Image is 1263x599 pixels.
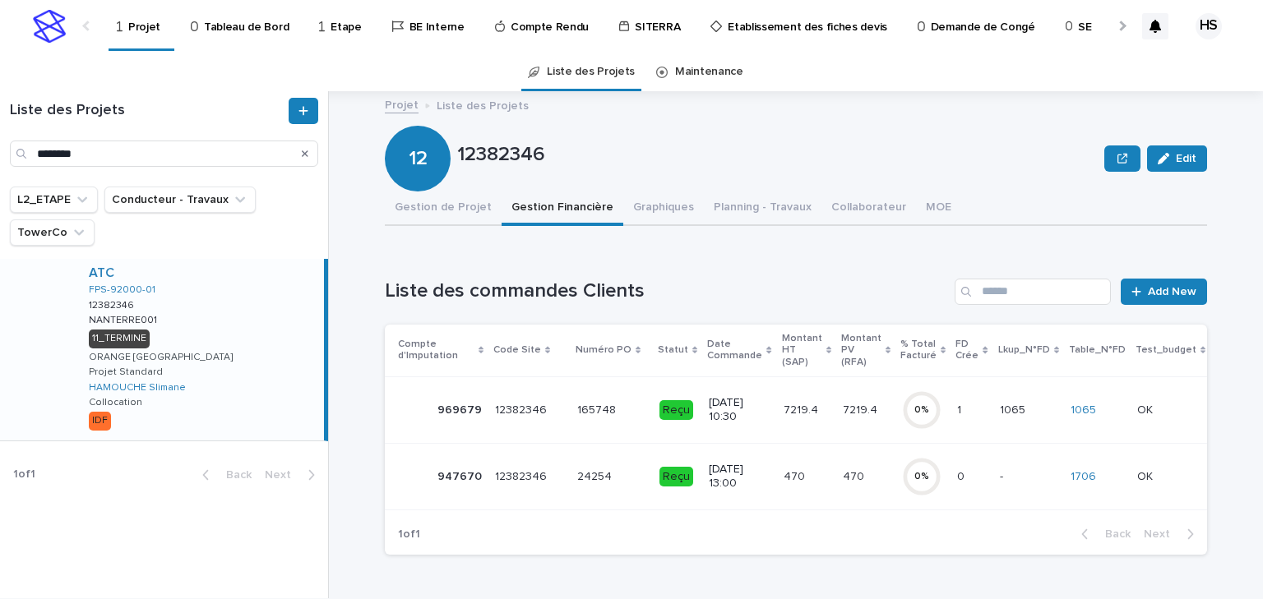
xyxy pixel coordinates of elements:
[10,219,95,246] button: TowerCo
[707,335,762,366] p: Date Commande
[89,382,186,394] a: HAMOUCHE Slimane
[843,400,881,417] p: 7219.4
[916,191,961,226] button: MOE
[577,400,619,417] p: 165748
[1095,528,1131,540] span: Back
[189,468,258,482] button: Back
[1148,286,1196,297] span: Add New
[437,467,485,484] p: 947670
[1000,467,1006,484] p: -
[1000,400,1029,417] p: 1065
[495,400,550,417] p: 12382346
[784,467,808,484] p: 470
[89,265,114,281] a: ATC
[385,279,948,303] h1: Liste des commandes Clients
[89,284,155,296] a: FPS-92000-01
[955,279,1111,305] input: Search
[398,335,474,366] p: Compte d'Imputation
[900,335,937,366] p: % Total Facturé
[457,143,1098,167] p: 12382346
[1137,527,1207,541] button: Next
[89,329,150,348] div: 11_TERMINE
[1137,467,1156,484] p: OK
[216,469,252,481] span: Back
[709,463,770,491] p: [DATE] 13:00
[10,102,285,120] h1: Liste des Projets
[623,191,704,226] button: Graphiques
[89,297,137,311] p: 12382346
[998,341,1050,359] p: Lkup_N°FD
[1121,279,1207,305] a: Add New
[821,191,916,226] button: Collaborateur
[385,191,502,226] button: Gestion de Projet
[704,191,821,226] button: Planning - Travaux
[659,467,693,487] div: Reçu
[1144,528,1180,540] span: Next
[902,471,941,482] div: 0 %
[33,10,66,43] img: stacker-logo-s-only.png
[902,404,941,416] div: 0 %
[265,469,301,481] span: Next
[843,467,867,484] p: 470
[104,187,256,213] button: Conducteur - Travaux
[1137,400,1156,417] p: OK
[437,400,485,417] p: 969679
[10,141,318,167] input: Search
[437,95,529,113] p: Liste des Projets
[1071,403,1096,417] a: 1065
[1176,153,1196,164] span: Edit
[547,53,635,91] a: Liste des Projets
[385,376,1246,443] tr: 969679969679 1238234612382346 165748165748 Reçu[DATE] 10:307219.47219.4 7219.47219.4 0%11 1065106...
[89,311,160,326] p: NANTERRE001
[784,400,821,417] p: 7219.4
[576,341,631,359] p: Numéro PO
[957,400,965,417] p: 1
[709,396,770,424] p: [DATE] 10:30
[1196,13,1222,39] div: HS
[577,467,615,484] p: 24254
[385,94,419,113] a: Projet
[89,397,142,408] p: Collocation
[493,341,541,359] p: Code Site
[385,443,1246,509] tr: 947670947670 1238234612382346 2425424254 Reçu[DATE] 13:00470470 470470 0%00 -- 1706 OKOK
[385,514,433,555] p: 1 of 1
[1071,470,1096,484] a: 1706
[675,53,743,91] a: Maintenance
[258,468,328,482] button: Next
[1068,527,1137,541] button: Back
[502,191,623,226] button: Gestion Financière
[782,329,822,371] p: Montant HT (SAP)
[955,335,978,366] p: FD Crée
[1136,341,1196,359] p: Test_budget
[957,467,968,484] p: 0
[1069,341,1126,359] p: Table_N°FD
[658,341,688,359] p: Statut
[495,467,550,484] p: 12382346
[10,187,98,213] button: L2_ETAPE
[385,81,451,170] div: 12
[841,329,881,371] p: Montant PV (RFA)
[659,400,693,421] div: Reçu
[1147,145,1207,172] button: Edit
[89,366,163,378] p: Projet Standard
[89,352,233,363] p: ORANGE [GEOGRAPHIC_DATA]
[89,412,111,430] div: IDF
